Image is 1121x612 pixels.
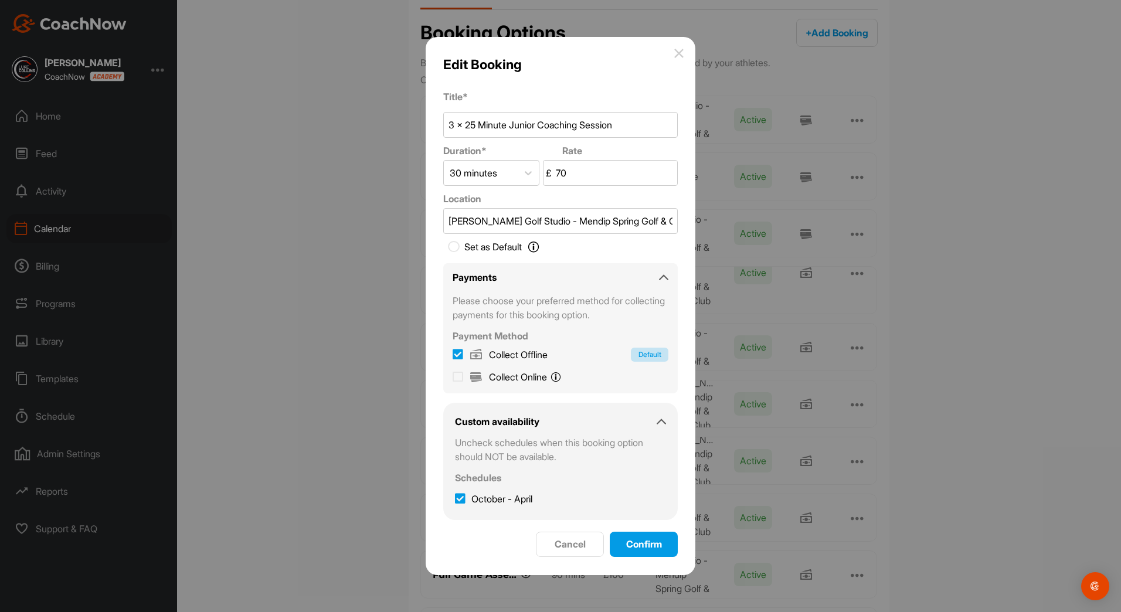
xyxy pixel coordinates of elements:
[443,55,522,74] h2: Edit Booking
[674,49,684,58] img: info
[443,90,678,104] label: Title *
[453,329,668,343] div: Payment Method
[443,144,554,158] label: Duration *
[443,192,678,206] label: Location
[610,532,678,557] button: Confirm
[543,164,553,182] span: £
[631,348,668,362] span: Default
[626,538,662,550] span: Confirm
[553,161,677,185] input: 0
[453,294,668,322] p: Please choose your preferred method for collecting payments for this booking option.
[455,436,666,464] p: Uncheck schedules when this booking option should NOT be available.
[469,348,483,362] img: Offline
[536,532,604,557] button: Cancel
[464,240,522,254] span: Set as Default
[489,370,561,384] span: Collect Online
[453,270,497,284] div: Payments
[450,166,497,180] div: 30 minutes
[555,538,586,550] span: Cancel
[1081,572,1109,600] div: Open Intercom Messenger
[489,348,548,362] span: Collect Offline
[455,414,539,429] div: Custom availability
[455,492,532,506] label: October - April
[469,370,483,384] img: Online
[455,471,666,485] p: Schedules
[562,144,673,158] label: Rate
